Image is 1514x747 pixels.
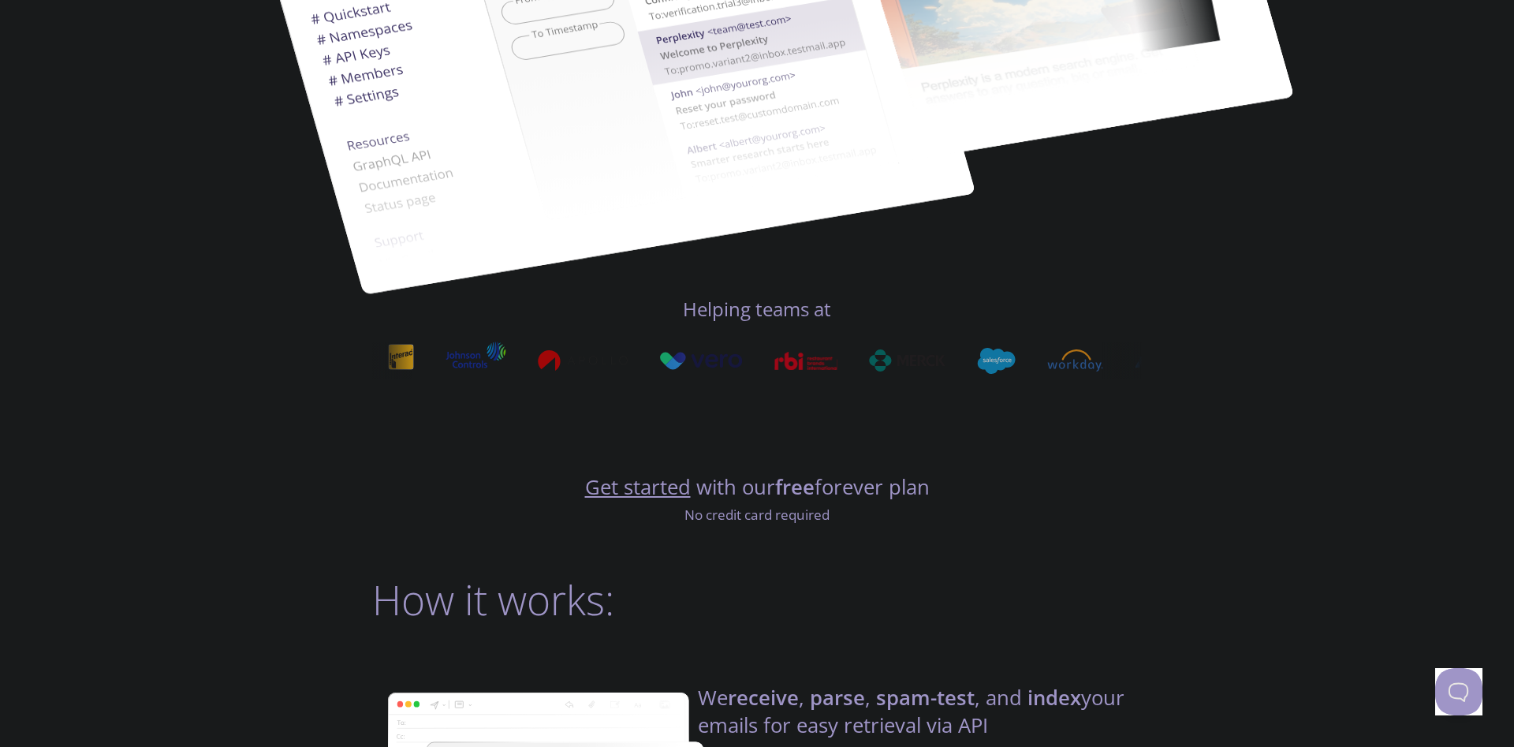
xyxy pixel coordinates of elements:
img: workday [1046,349,1102,372]
a: Get started [585,473,691,501]
strong: spam-test [876,684,975,712]
strong: parse [810,684,865,712]
iframe: Help Scout Beacon - Open [1435,668,1482,715]
strong: free [775,473,815,501]
h2: How it works: [372,576,1142,623]
p: No credit card required [372,505,1142,525]
strong: index [1027,684,1081,712]
h4: Helping teams at [372,297,1142,322]
img: salesforce [975,348,1013,374]
strong: receive [728,684,799,712]
img: vero [658,352,741,370]
img: merck [868,349,945,372]
img: johnsoncontrols [444,342,505,379]
img: interac [386,344,412,378]
img: apollo [536,349,626,372]
h4: with our forever plan [372,474,1142,501]
img: rbi [773,352,837,370]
